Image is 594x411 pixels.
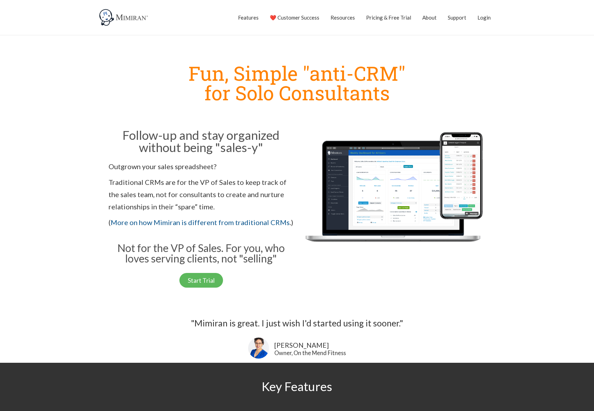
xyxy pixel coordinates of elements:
[366,9,411,26] a: Pricing & Free Trial
[422,9,437,26] a: About
[270,9,319,26] a: ❤️ Customer Success
[179,273,223,288] a: Start Trial
[109,218,293,226] span: ( .)
[109,243,294,264] h3: Not for the VP of Sales. For you, who loves serving clients, not "selling"
[477,9,491,26] a: Login
[109,160,294,173] p: Outgrown your sales spreadsheet?
[274,350,346,356] div: Owner, On the Mend Fitness
[448,9,466,26] a: Support
[98,316,496,331] div: "Mimiran is great. I just wish I'd started using it sooner."
[109,176,294,213] p: Traditional CRMs are for the VP of Sales to keep track of the sales team, not for consultants to ...
[300,127,485,266] img: Mimiran CRM for solo consultants dashboard mobile
[274,340,346,351] div: [PERSON_NAME]
[248,338,269,359] img: Lisa Snow-- On the Mend Fitness
[98,9,150,26] img: Mimiran CRM
[238,9,259,26] a: Features
[111,218,290,226] a: More on how Mimiran is different from traditional CRMs
[188,277,215,283] span: Start Trial
[98,380,496,392] h2: Key Features
[331,9,355,26] a: Resources
[105,63,489,102] h1: Fun, Simple "anti-CRM" for Solo Consultants
[109,129,294,153] h2: Follow-up and stay organized without being "sales-y"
